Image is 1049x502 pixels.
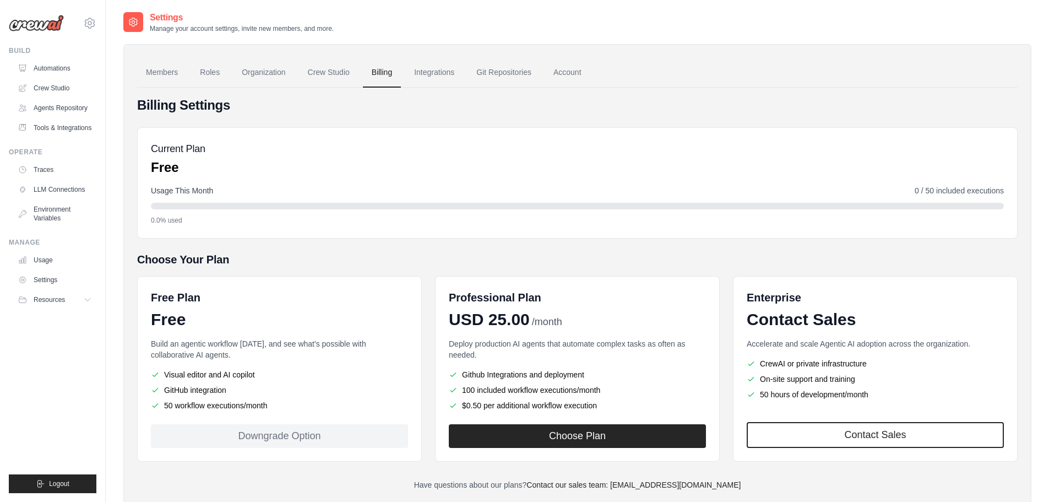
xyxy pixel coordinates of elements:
[13,271,96,289] a: Settings
[449,369,706,380] li: Github Integrations and deployment
[449,290,541,305] h6: Professional Plan
[449,310,530,330] span: USD 25.00
[449,385,706,396] li: 100 included workflow executions/month
[151,400,408,411] li: 50 workflow executions/month
[233,58,294,88] a: Organization
[468,58,540,88] a: Git Repositories
[9,474,96,493] button: Logout
[13,60,96,77] a: Automations
[9,15,64,31] img: Logo
[137,96,1018,114] h4: Billing Settings
[137,58,187,88] a: Members
[545,58,590,88] a: Account
[151,424,408,448] div: Downgrade Option
[13,181,96,198] a: LLM Connections
[13,119,96,137] a: Tools & Integrations
[747,422,1004,448] a: Contact Sales
[34,295,65,304] span: Resources
[747,310,1004,330] div: Contact Sales
[9,148,96,156] div: Operate
[151,310,408,330] div: Free
[747,290,1004,305] h6: Enterprise
[747,338,1004,349] p: Accelerate and scale Agentic AI adoption across the organization.
[9,238,96,247] div: Manage
[449,400,706,411] li: $0.50 per additional workflow execution
[49,479,69,488] span: Logout
[151,141,205,156] h5: Current Plan
[449,338,706,360] p: Deploy production AI agents that automate complex tasks as often as needed.
[13,201,96,227] a: Environment Variables
[151,369,408,380] li: Visual editor and AI copilot
[299,58,358,88] a: Crew Studio
[9,46,96,55] div: Build
[151,385,408,396] li: GitHub integration
[137,479,1018,490] p: Have questions about our plans?
[137,252,1018,267] h5: Choose Your Plan
[747,358,1004,369] li: CrewAI or private infrastructure
[151,290,200,305] h6: Free Plan
[363,58,401,88] a: Billing
[747,374,1004,385] li: On-site support and training
[532,315,562,330] span: /month
[151,159,205,176] p: Free
[13,251,96,269] a: Usage
[151,185,213,196] span: Usage This Month
[13,79,96,97] a: Crew Studio
[405,58,463,88] a: Integrations
[747,389,1004,400] li: 50 hours of development/month
[13,161,96,179] a: Traces
[13,291,96,309] button: Resources
[151,216,182,225] span: 0.0% used
[151,338,408,360] p: Build an agentic workflow [DATE], and see what's possible with collaborative AI agents.
[150,11,334,24] h2: Settings
[449,424,706,448] button: Choose Plan
[915,185,1004,196] span: 0 / 50 included executions
[13,99,96,117] a: Agents Repository
[150,24,334,33] p: Manage your account settings, invite new members, and more.
[191,58,229,88] a: Roles
[526,481,741,489] a: Contact our sales team: [EMAIL_ADDRESS][DOMAIN_NAME]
